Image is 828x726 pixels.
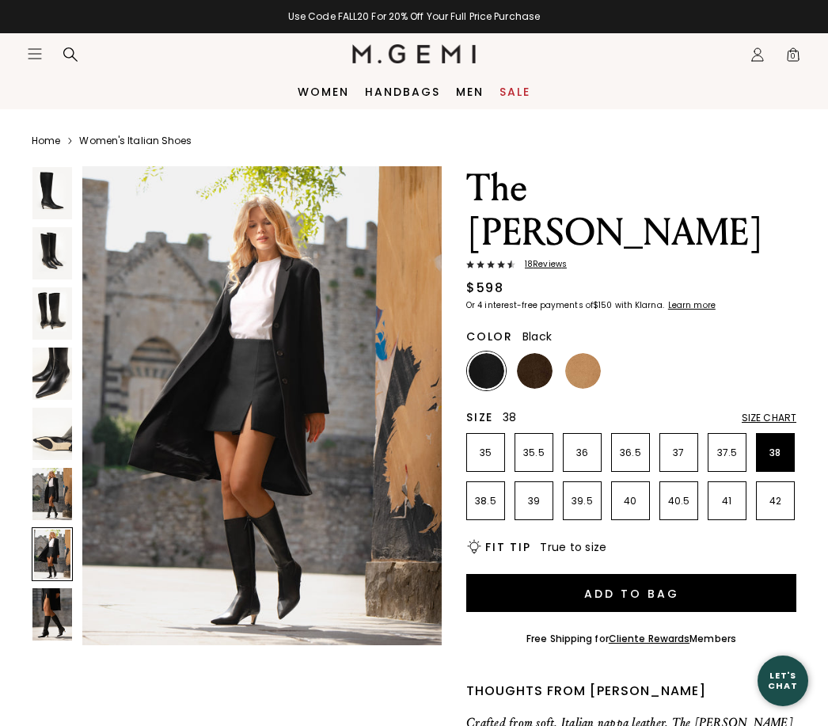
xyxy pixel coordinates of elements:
[466,574,796,612] button: Add to Bag
[32,408,72,460] img: The Tina
[660,447,697,459] p: 37
[526,633,736,645] div: Free Shipping for Members
[757,447,794,459] p: 38
[742,412,796,424] div: Size Chart
[615,299,667,311] klarna-placement-style-body: with Klarna
[298,86,349,98] a: Women
[515,447,553,459] p: 35.5
[564,447,601,459] p: 36
[609,632,690,645] a: Cliente Rewards
[758,671,808,690] div: Let's Chat
[32,227,72,279] img: The Tina
[32,287,72,340] img: The Tina
[456,86,484,98] a: Men
[564,495,601,507] p: 39.5
[515,260,567,269] span: 18 Review s
[668,299,716,311] klarna-placement-style-cta: Learn more
[593,299,612,311] klarna-placement-style-amount: $150
[467,495,504,507] p: 38.5
[612,495,649,507] p: 40
[32,167,72,219] img: The Tina
[82,166,442,646] img: The Tina
[485,541,530,553] h2: Fit Tip
[515,495,553,507] p: 39
[466,260,796,272] a: 18Reviews
[79,135,192,147] a: Women's Italian Shoes
[466,299,593,311] klarna-placement-style-body: Or 4 interest-free payments of
[352,44,477,63] img: M.Gemi
[499,86,530,98] a: Sale
[32,468,72,520] img: The Tina
[522,329,552,344] span: Black
[32,588,72,640] img: The Tina
[466,682,796,701] div: Thoughts from [PERSON_NAME]
[466,411,493,424] h2: Size
[540,539,606,555] span: True to size
[517,353,553,389] img: Chocolate
[27,46,43,62] button: Open site menu
[32,135,60,147] a: Home
[667,301,716,310] a: Learn more
[466,279,503,298] div: $598
[32,348,72,400] img: The Tina
[757,495,794,507] p: 42
[467,447,504,459] p: 35
[660,495,697,507] p: 40.5
[785,50,801,66] span: 0
[612,447,649,459] p: 36.5
[708,495,746,507] p: 41
[466,330,513,343] h2: Color
[503,409,517,425] span: 38
[708,447,746,459] p: 37.5
[466,166,796,255] h1: The [PERSON_NAME]
[565,353,601,389] img: Biscuit
[469,353,504,389] img: Black
[365,86,440,98] a: Handbags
